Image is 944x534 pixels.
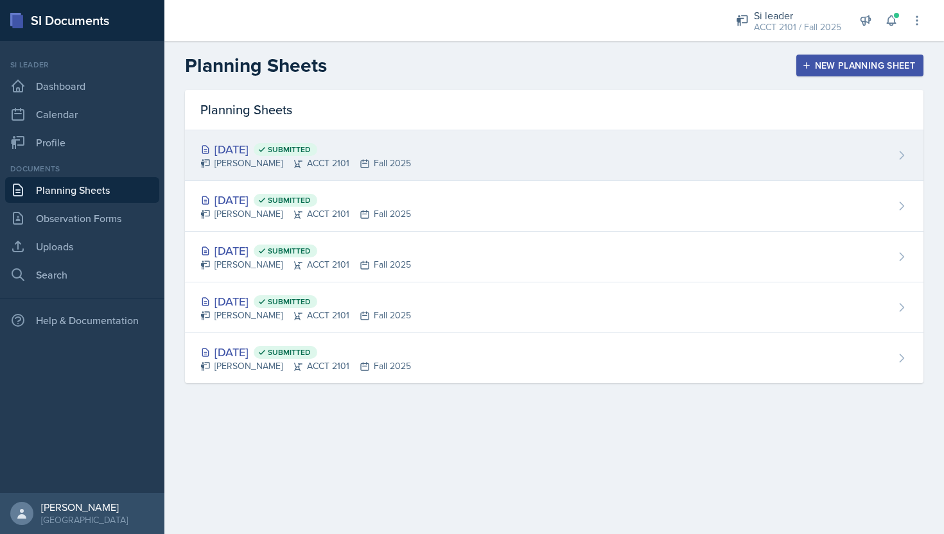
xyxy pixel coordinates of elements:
div: Documents [5,163,159,175]
a: [DATE] Submitted [PERSON_NAME]ACCT 2101Fall 2025 [185,282,923,333]
a: Observation Forms [5,205,159,231]
div: [PERSON_NAME] ACCT 2101 Fall 2025 [200,157,411,170]
a: [DATE] Submitted [PERSON_NAME]ACCT 2101Fall 2025 [185,232,923,282]
a: Planning Sheets [5,177,159,203]
h2: Planning Sheets [185,54,327,77]
div: [DATE] [200,293,411,310]
div: [DATE] [200,343,411,361]
a: [DATE] Submitted [PERSON_NAME]ACCT 2101Fall 2025 [185,333,923,383]
div: Si leader [5,59,159,71]
div: [GEOGRAPHIC_DATA] [41,513,128,526]
button: New Planning Sheet [796,55,923,76]
div: [DATE] [200,141,411,158]
span: Submitted [268,144,311,155]
a: Calendar [5,101,159,127]
div: ACCT 2101 / Fall 2025 [754,21,841,34]
div: [PERSON_NAME] ACCT 2101 Fall 2025 [200,359,411,373]
div: [PERSON_NAME] ACCT 2101 Fall 2025 [200,309,411,322]
div: [PERSON_NAME] [41,501,128,513]
span: Submitted [268,347,311,357]
span: Submitted [268,195,311,205]
div: Help & Documentation [5,307,159,333]
div: Si leader [754,8,841,23]
a: [DATE] Submitted [PERSON_NAME]ACCT 2101Fall 2025 [185,181,923,232]
div: [PERSON_NAME] ACCT 2101 Fall 2025 [200,258,411,271]
div: [DATE] [200,191,411,209]
div: [DATE] [200,242,411,259]
a: [DATE] Submitted [PERSON_NAME]ACCT 2101Fall 2025 [185,130,923,181]
div: [PERSON_NAME] ACCT 2101 Fall 2025 [200,207,411,221]
div: Planning Sheets [185,90,923,130]
span: Submitted [268,246,311,256]
span: Submitted [268,297,311,307]
a: Search [5,262,159,288]
a: Dashboard [5,73,159,99]
a: Uploads [5,234,159,259]
div: New Planning Sheet [805,60,915,71]
a: Profile [5,130,159,155]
